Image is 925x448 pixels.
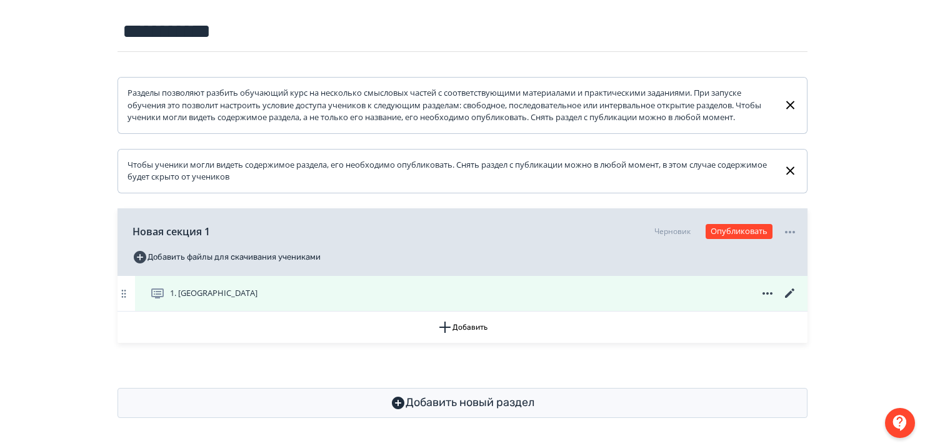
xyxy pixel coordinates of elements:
[127,87,773,124] div: Разделы позволяют разбить обучающий курс на несколько смысловых частей с соответствующими материа...
[654,226,691,237] div: Черновик
[117,388,807,418] button: Добавить новый раздел
[132,224,210,239] span: Новая секция 1
[117,312,807,343] button: Добавить
[170,287,257,300] span: 1. Kaiten
[706,224,772,239] button: Опубликовать
[132,247,321,267] button: Добавить файлы для скачивания учениками
[117,276,807,312] div: 1. [GEOGRAPHIC_DATA]
[127,159,773,183] div: Чтобы ученики могли видеть содержимое раздела, его необходимо опубликовать. Снять раздел с публик...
